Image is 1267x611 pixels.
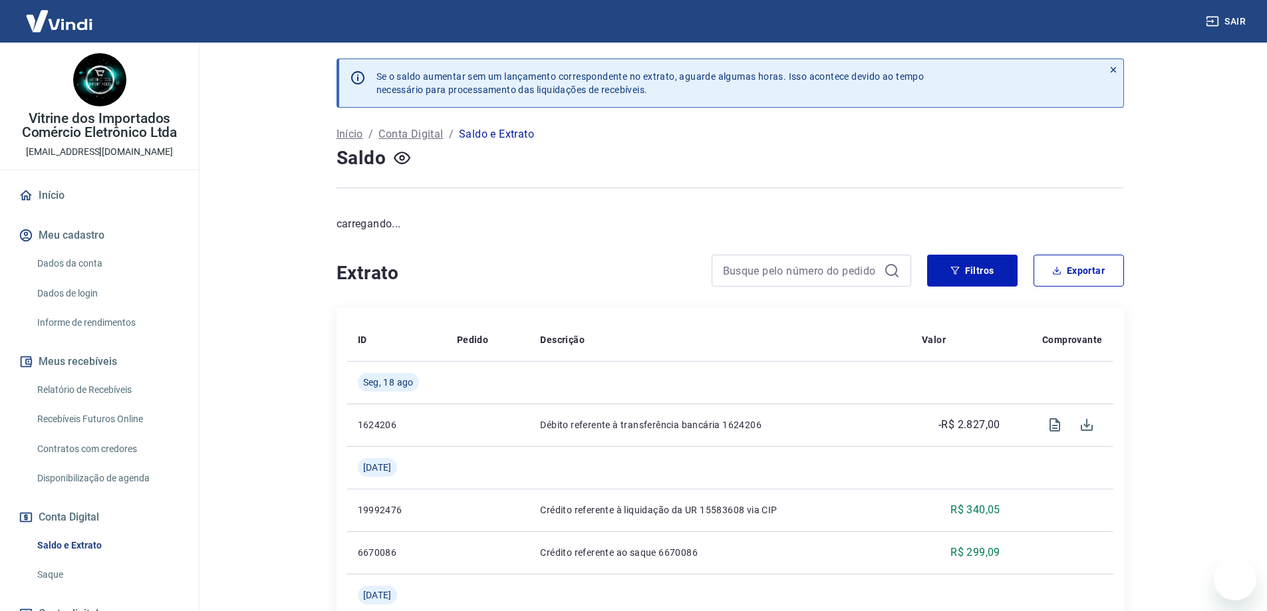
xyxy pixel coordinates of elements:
[358,503,436,517] p: 19992476
[11,112,188,140] p: Vitrine dos Importados Comércio Eletrônico Ltda
[32,465,183,492] a: Disponibilização de agenda
[16,503,183,532] button: Conta Digital
[1034,255,1124,287] button: Exportar
[1039,409,1071,441] span: Visualizar
[540,503,901,517] p: Crédito referente à liquidação da UR 15583608 via CIP
[459,126,534,142] p: Saldo e Extrato
[363,461,392,474] span: [DATE]
[723,261,879,281] input: Busque pelo número do pedido
[938,417,1000,433] p: -R$ 2.827,00
[26,145,173,159] p: [EMAIL_ADDRESS][DOMAIN_NAME]
[363,376,414,389] span: Seg, 18 ago
[337,260,696,287] h4: Extrato
[950,545,1000,560] p: R$ 299,09
[32,280,183,307] a: Dados de login
[363,588,392,602] span: [DATE]
[540,418,901,431] p: Débito referente à transferência bancária 1624206
[368,126,373,142] p: /
[337,145,386,172] h4: Saldo
[32,406,183,433] a: Recebíveis Futuros Online
[922,333,946,346] p: Valor
[1071,409,1103,441] span: Download
[32,561,183,588] a: Saque
[16,181,183,210] a: Início
[376,70,924,96] p: Se o saldo aumentar sem um lançamento correspondente no extrato, aguarde algumas horas. Isso acon...
[16,347,183,376] button: Meus recebíveis
[358,333,367,346] p: ID
[540,546,901,559] p: Crédito referente ao saque 6670086
[16,221,183,250] button: Meu cadastro
[337,216,1124,232] p: carregando...
[358,418,436,431] p: 1624206
[73,53,126,106] img: ad9a3f2f-d295-4c9a-a0b0-a16b2001bc7d.jpeg
[32,532,183,559] a: Saldo e Extrato
[378,126,443,142] a: Conta Digital
[950,502,1000,518] p: R$ 340,05
[1214,558,1256,600] iframe: Botão para abrir a janela de mensagens
[358,546,436,559] p: 6670086
[32,250,183,277] a: Dados da conta
[32,435,183,463] a: Contratos com credores
[1042,333,1102,346] p: Comprovante
[32,309,183,336] a: Informe de rendimentos
[337,126,363,142] a: Início
[32,376,183,404] a: Relatório de Recebíveis
[927,255,1018,287] button: Filtros
[1203,9,1251,34] button: Sair
[16,1,102,41] img: Vindi
[449,126,454,142] p: /
[457,333,488,346] p: Pedido
[540,333,585,346] p: Descrição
